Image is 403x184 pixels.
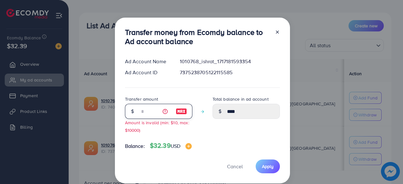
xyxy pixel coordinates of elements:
button: Cancel [219,159,251,173]
small: Amount is invalid (min: $10, max: $10000) [125,120,189,133]
img: image [176,108,187,115]
button: Apply [256,159,280,173]
div: 1010768_ishrat_1717181593354 [175,58,285,65]
div: Ad Account ID [120,69,175,76]
span: Apply [262,163,274,170]
span: Cancel [227,163,243,170]
label: Total balance in ad account [213,96,269,102]
img: image [185,143,192,149]
h4: $32.39 [150,142,192,150]
div: 7375238705122115585 [175,69,285,76]
div: Ad Account Name [120,58,175,65]
span: Balance: [125,142,145,150]
span: USD [171,142,180,149]
h3: Transfer money from Ecomdy balance to Ad account balance [125,28,270,46]
label: Transfer amount [125,96,158,102]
